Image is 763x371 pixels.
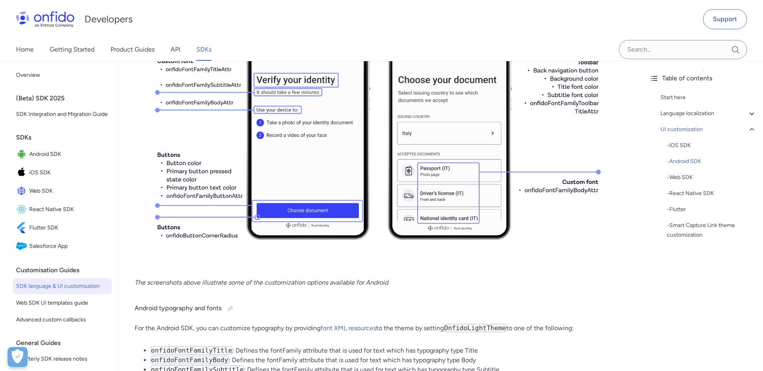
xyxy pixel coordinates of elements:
[29,167,109,178] span: iOS SDK
[13,146,112,163] a: IconAndroid SDKAndroid SDK
[29,241,109,252] span: Salesforce App
[667,141,757,150] div: - iOS SDK
[151,346,627,355] li: : Defines the fontFamily attribute that is used for text which has typography type Title
[16,11,74,27] img: Onfido Logo
[16,335,115,351] div: General Guides
[13,312,112,328] a: Advanced custom callbacks
[13,237,112,255] a: IconSalesforce AppSalesforce App
[16,167,29,178] img: IconiOS SDK
[16,149,29,160] img: IconAndroid SDK
[13,295,112,311] a: Web SDK UI templates guide
[667,157,757,166] a: -Android SDK
[667,189,757,198] a: -React Native SDK
[13,182,112,200] a: IconWeb SDKWeb SDK
[667,205,757,214] div: - Flutter
[13,351,112,367] a: Quarterly SDK release notes
[16,204,29,215] img: IconReact Native SDK
[151,346,232,355] code: onfidoFontFamilyTitle
[8,347,28,367] div: Cookie Preferences
[667,221,757,240] a: -Smart Capture Link theme customization
[660,125,757,134] a: UI customization
[16,354,109,364] span: Quarterly SDK release notes
[444,324,506,332] code: OnfidoLightTheme
[13,67,112,83] a: Overview
[667,141,757,150] a: -iOS SDK
[16,241,29,252] img: IconSalesforce App
[196,38,211,61] a: SDKs
[667,173,757,182] div: - Web SDK
[703,9,747,29] a: Support
[135,302,627,315] h4: Android typography and fonts
[667,189,757,198] div: - React Native SDK
[649,74,757,83] div: Table of contents
[16,281,109,291] span: SDK language & UI customisation
[667,173,757,182] a: -Web SDK
[16,130,115,146] div: SDKs
[13,219,112,237] a: IconFlutter SDKFlutter SDK
[619,40,747,59] input: Onfido search input field
[171,38,180,61] a: API
[16,70,109,80] span: Overview
[16,90,115,106] div: (Beta) SDK 2025
[13,106,112,122] a: SDK Integration and Migration Guide
[135,323,627,333] p: For the Android SDK, you can customize typography by providing to the theme by setting to one of ...
[16,110,109,119] span: SDK Integration and Migration Guide
[29,222,109,233] span: Flutter SDK
[16,298,109,308] span: Web SDK UI templates guide
[29,204,109,215] span: React Native SDK
[667,157,757,166] div: - Android SDK
[50,38,95,61] a: Getting Started
[16,262,115,278] div: Customisation Guides
[85,13,133,26] h1: Developers
[13,278,112,294] a: SDK language & UI customisation
[151,355,627,365] li: : Defines the fontFamily attribute that is used for text which has typography type Body
[320,324,376,332] a: font XML resources
[111,38,155,61] a: Product Guides
[660,93,757,102] a: Start here
[29,185,109,197] span: Web SDK
[151,356,229,364] code: onfidoFontFamilyBody
[135,279,388,286] em: The screenshots above illustrate some of the customization options available for Android
[16,315,109,325] span: Advanced custom callbacks
[13,201,112,218] a: IconReact Native SDKReact Native SDK
[667,205,757,214] a: -Flutter
[660,109,757,118] a: Language localization
[16,222,29,233] img: IconFlutter SDK
[13,164,112,182] a: IconiOS SDKiOS SDK
[16,185,29,197] img: IconWeb SDK
[16,38,34,61] a: Home
[8,347,28,367] button: Open Preferences
[667,221,757,240] div: - Smart Capture Link theme customization
[29,149,109,160] span: Android SDK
